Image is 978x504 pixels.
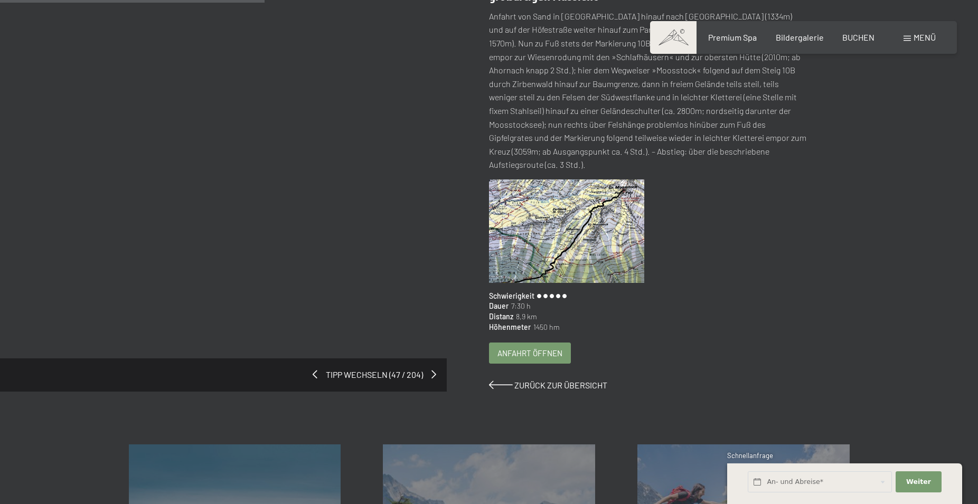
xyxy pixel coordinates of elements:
[842,32,874,42] a: BUCHEN
[776,32,824,42] a: Bildergalerie
[513,311,537,322] span: 8,9 km
[708,32,757,42] a: Premium Spa
[514,380,607,390] span: Zurück zur Übersicht
[727,451,773,460] span: Schnellanfrage
[906,477,931,487] span: Weiter
[896,471,941,493] button: Weiter
[489,301,509,311] span: Dauer
[489,311,513,322] span: Distanz
[497,348,562,359] span: Anfahrt öffnen
[509,301,531,311] span: 7:30 h
[531,322,560,332] span: 1450 hm
[489,322,531,332] span: Höhenmeter
[317,369,431,381] span: Tipp wechseln (47 / 204)
[489,291,534,301] span: Schwierigkeit
[489,380,607,390] a: Zurück zur Übersicht
[489,179,644,283] img: Großer Moosstock
[489,9,807,172] p: Anfahrt von Sand in [GEOGRAPHIC_DATA] hinauf nach [GEOGRAPHIC_DATA] (1334m) und auf der Höfestraß...
[914,32,936,42] span: Menü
